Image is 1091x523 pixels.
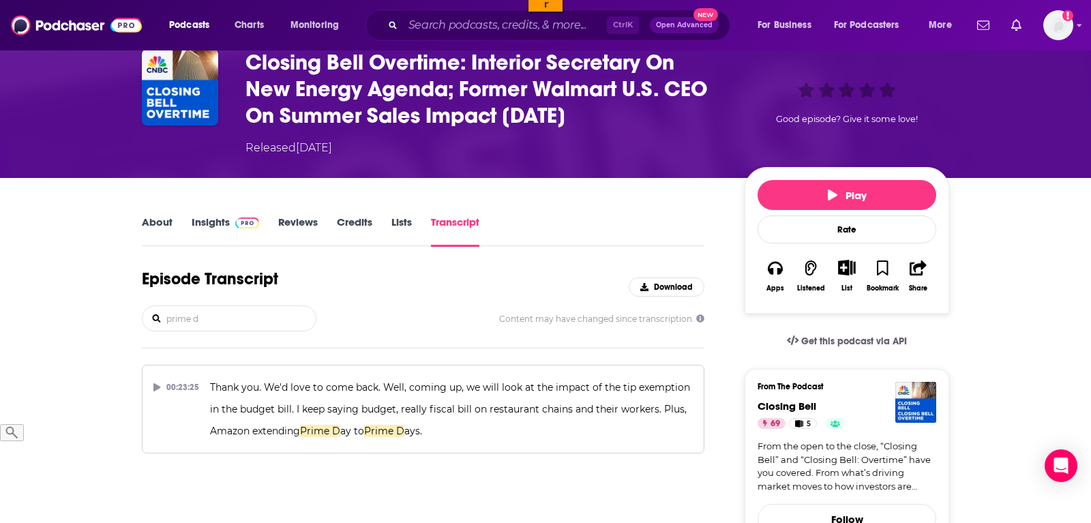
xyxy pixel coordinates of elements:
[245,49,723,129] h3: Closing Bell Overtime: Interior Secretary On New Energy Agenda; Former Walmart U.S. CEO On Summer...
[1062,10,1073,21] svg: Add a profile image
[364,425,404,437] span: Prime D
[290,16,339,35] span: Monitoring
[142,269,278,289] h1: Episode Transcript
[1045,449,1077,482] div: Open Intercom Messenger
[278,215,318,247] a: Reviews
[829,251,865,301] div: Show More ButtonList
[748,14,828,36] button: open menu
[758,215,936,243] div: Rate
[33,5,50,22] img: hlodeiro
[142,49,218,125] img: Closing Bell Overtime: Interior Secretary On New Energy Agenda; Former Walmart U.S. CEO On Summer...
[378,10,743,41] div: Search podcasts, credits, & more...
[431,215,479,247] a: Transcript
[210,381,693,437] span: Thank you. We'd love to come back. Well, coming up, we will look at the impact of the tip exempti...
[142,215,173,247] a: About
[797,284,825,293] div: Listened
[233,14,255,24] a: Copy
[1043,10,1073,40] span: Logged in as HLodeiro
[650,17,719,33] button: Open AdvancedNew
[909,284,927,293] div: Share
[865,251,900,301] button: Bookmark
[337,215,372,247] a: Credits
[825,14,919,36] button: open menu
[776,325,918,358] a: Get this podcast via API
[404,425,422,437] span: ays.
[758,16,811,35] span: For Business
[867,284,899,293] div: Bookmark
[142,365,704,453] button: 00:23:25Thank you. We'd love to come back. Well, coming up, we will look at the impact of the tip...
[834,16,899,35] span: For Podcasters
[499,314,704,324] span: Content may have changed since transcription.
[758,440,936,493] a: From the open to the close, “Closing Bell” and “Closing Bell: Overtime” have you covered. From wh...
[919,14,969,36] button: open menu
[841,284,852,293] div: List
[656,22,713,29] span: Open Advanced
[245,140,332,156] div: Released [DATE]
[929,16,952,35] span: More
[300,425,340,437] span: Prime D
[758,180,936,210] button: Play
[629,278,704,297] button: Download
[895,382,936,423] img: Closing Bell
[153,376,199,398] div: 00:23:25
[758,418,786,429] a: 69
[72,5,181,23] input: ASIN, PO, Alias, + more...
[210,14,233,24] a: View
[235,218,259,228] img: Podchaser Pro
[235,16,264,35] span: Charts
[281,14,357,36] button: open menu
[210,3,275,14] input: ASIN
[607,16,639,34] span: Ctrl K
[693,8,718,21] span: New
[758,400,816,413] a: Closing Bell
[169,16,209,35] span: Podcasts
[391,215,412,247] a: Lists
[160,14,227,36] button: open menu
[801,335,907,347] span: Get this podcast via API
[833,260,861,275] button: Show More Button
[901,251,936,301] button: Share
[828,189,867,202] span: Play
[793,251,828,301] button: Listened
[807,417,811,431] span: 5
[654,282,693,292] span: Download
[1043,10,1073,40] button: Show profile menu
[11,12,142,38] img: Podchaser - Follow, Share and Rate Podcasts
[255,14,278,24] a: Clear
[192,215,259,247] a: InsightsPodchaser Pro
[972,14,995,37] a: Show notifications dropdown
[226,14,272,36] a: Charts
[340,425,364,437] span: ay to
[1006,14,1027,37] a: Show notifications dropdown
[789,418,817,429] a: 5
[758,382,925,391] h3: From The Podcast
[165,306,316,331] input: Search transcript...
[1043,10,1073,40] img: User Profile
[766,284,784,293] div: Apps
[403,14,607,36] input: Search podcasts, credits, & more...
[758,251,793,301] button: Apps
[771,417,780,431] span: 69
[776,114,918,124] span: Good episode? Give it some love!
